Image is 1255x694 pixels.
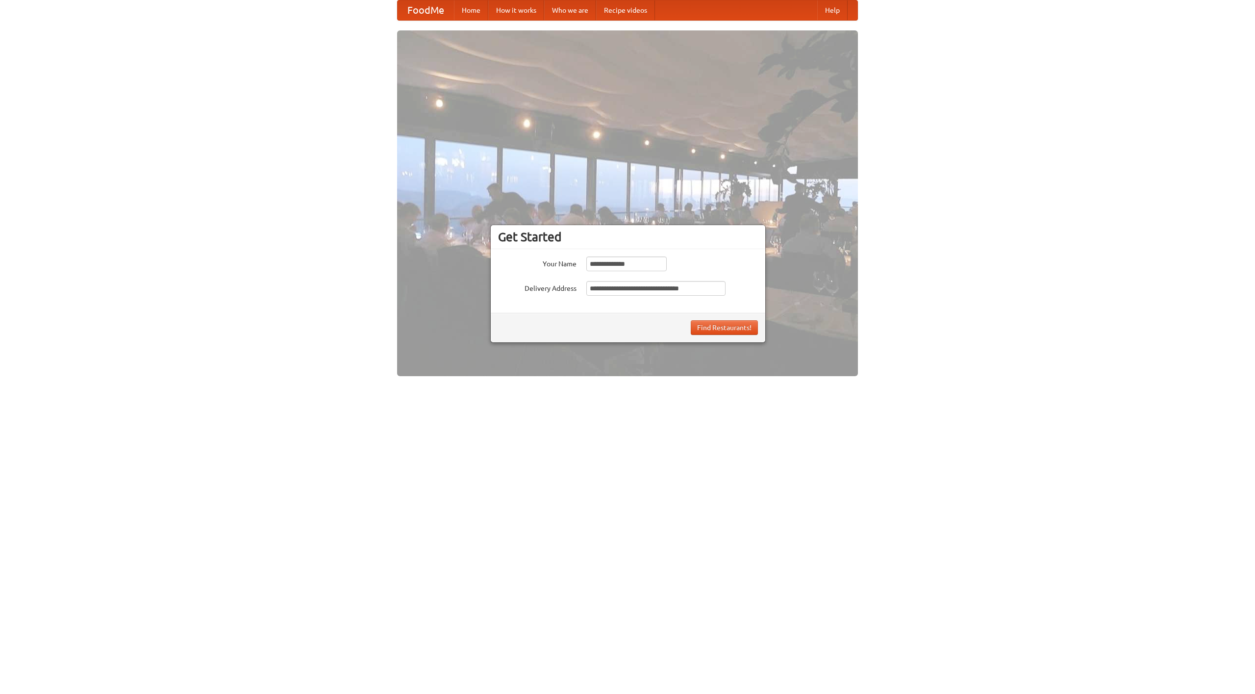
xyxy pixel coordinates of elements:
button: Find Restaurants! [691,320,758,335]
a: FoodMe [398,0,454,20]
a: How it works [488,0,544,20]
a: Help [817,0,848,20]
label: Your Name [498,257,577,269]
label: Delivery Address [498,281,577,293]
a: Recipe videos [596,0,655,20]
a: Who we are [544,0,596,20]
a: Home [454,0,488,20]
h3: Get Started [498,230,758,244]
